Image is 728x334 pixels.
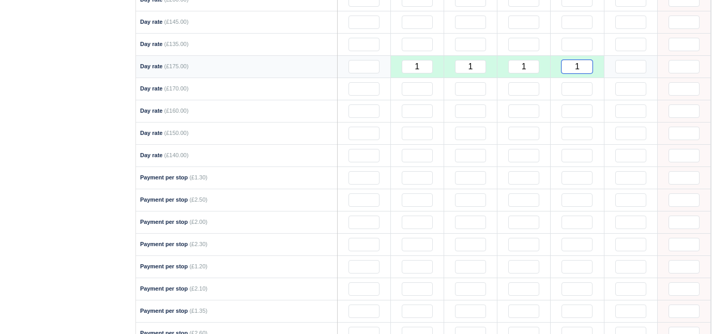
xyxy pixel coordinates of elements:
[657,278,710,300] td: 2025-09-13 Not Editable
[164,85,188,92] span: (£170.00)
[140,19,162,25] strong: Day rate
[164,152,188,158] span: (£140.00)
[189,174,207,180] span: (£1.30)
[164,41,188,47] span: (£135.00)
[140,263,188,269] strong: Payment per stop
[189,263,207,269] span: (£1.20)
[189,285,207,292] span: (£2.10)
[189,241,207,247] span: (£2.30)
[164,63,188,69] span: (£175.00)
[657,144,710,166] td: 2025-09-13 Not Editable
[676,284,728,334] iframe: Chat Widget
[657,189,710,211] td: 2025-09-13 Not Editable
[657,78,710,100] td: 2025-09-13 Not Editable
[164,130,188,136] span: (£150.00)
[189,219,207,225] span: (£2.00)
[657,33,710,55] td: 2025-09-13 Not Editable
[140,174,188,180] strong: Payment per stop
[140,152,162,158] strong: Day rate
[140,308,188,314] strong: Payment per stop
[140,285,188,292] strong: Payment per stop
[657,11,710,33] td: 2025-09-13 Not Editable
[189,308,207,314] span: (£1.35)
[140,41,162,47] strong: Day rate
[140,196,188,203] strong: Payment per stop
[657,55,710,78] td: 2025-09-13 Not Editable
[657,211,710,233] td: 2025-09-13 Not Editable
[657,300,710,322] td: 2025-09-13 Not Editable
[140,219,188,225] strong: Payment per stop
[657,255,710,278] td: 2025-09-13 Not Editable
[657,233,710,255] td: 2025-09-13 Not Editable
[164,19,188,25] span: (£145.00)
[657,100,710,122] td: 2025-09-13 Not Editable
[140,241,188,247] strong: Payment per stop
[140,108,162,114] strong: Day rate
[140,85,162,92] strong: Day rate
[657,122,710,144] td: 2025-09-13 Not Editable
[657,166,710,189] td: 2025-09-13 Not Editable
[164,108,188,114] span: (£160.00)
[140,63,162,69] strong: Day rate
[189,196,207,203] span: (£2.50)
[140,130,162,136] strong: Day rate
